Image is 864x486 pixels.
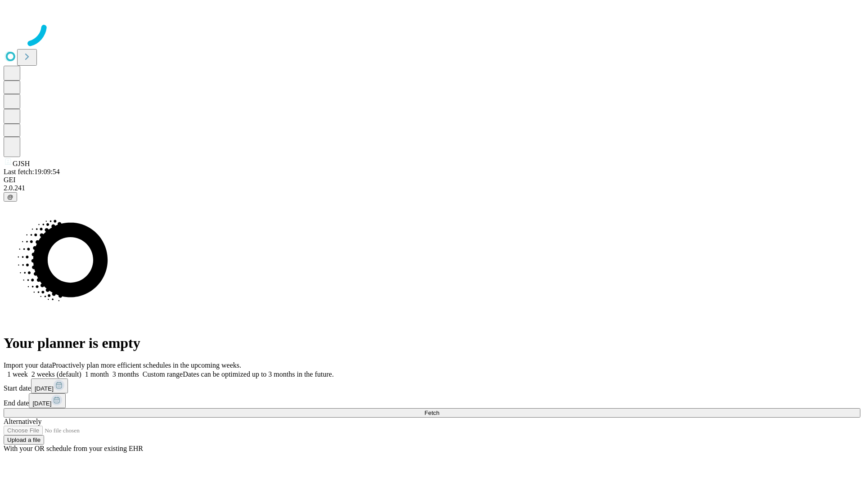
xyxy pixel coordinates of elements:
[4,435,44,445] button: Upload a file
[29,393,66,408] button: [DATE]
[31,378,68,393] button: [DATE]
[4,418,41,425] span: Alternatively
[143,370,183,378] span: Custom range
[4,335,860,351] h1: Your planner is empty
[7,193,13,200] span: @
[32,400,51,407] span: [DATE]
[4,361,52,369] span: Import your data
[4,192,17,202] button: @
[4,176,860,184] div: GEI
[4,445,143,452] span: With your OR schedule from your existing EHR
[424,409,439,416] span: Fetch
[4,393,860,408] div: End date
[7,370,28,378] span: 1 week
[85,370,109,378] span: 1 month
[31,370,81,378] span: 2 weeks (default)
[52,361,241,369] span: Proactively plan more efficient schedules in the upcoming weeks.
[4,184,860,192] div: 2.0.241
[112,370,139,378] span: 3 months
[35,385,54,392] span: [DATE]
[4,168,60,175] span: Last fetch: 19:09:54
[4,378,860,393] div: Start date
[4,408,860,418] button: Fetch
[13,160,30,167] span: GJSH
[183,370,333,378] span: Dates can be optimized up to 3 months in the future.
